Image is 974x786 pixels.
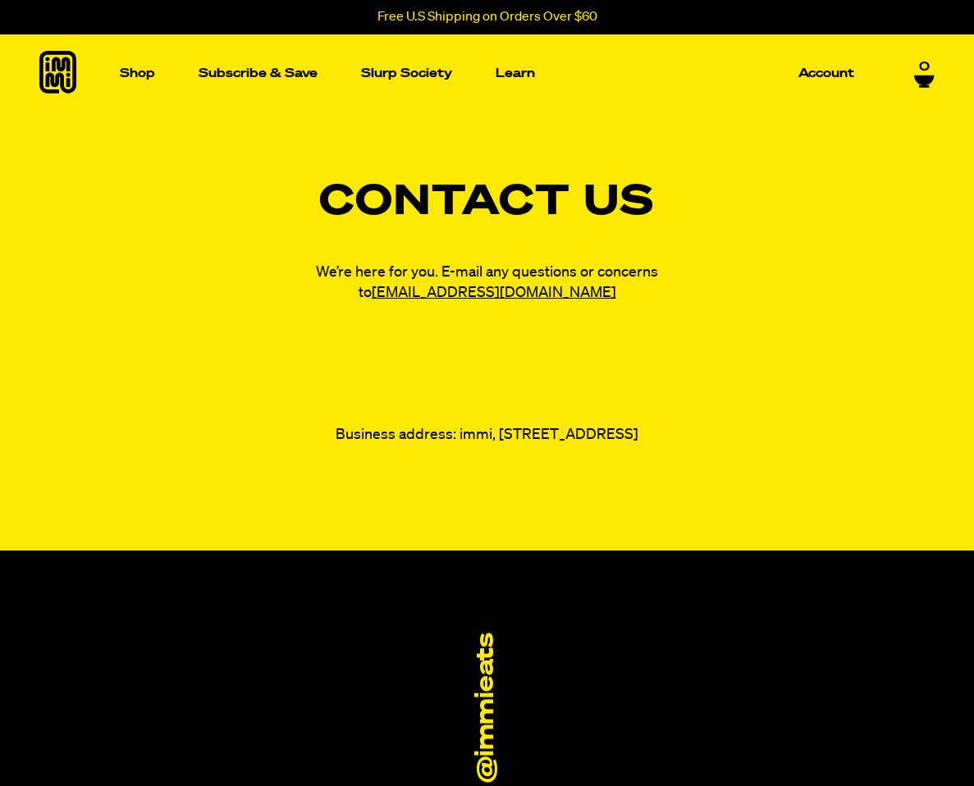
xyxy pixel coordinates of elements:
nav: Main navigation [113,34,861,112]
p: Shop [120,67,155,80]
p: Slurp Society [361,67,452,80]
a: [EMAIL_ADDRESS][DOMAIN_NAME] [372,286,616,300]
p: Business address: immi, [STREET_ADDRESS] [282,425,693,446]
p: Account [798,67,854,80]
a: Subscribe & Save [192,61,324,86]
a: Slurp Society [354,61,459,86]
span: 0 [919,60,930,75]
p: We’re here for you. E-mail any questions or concerns to [282,263,693,304]
p: Learn [496,67,535,80]
a: Account [792,61,861,86]
a: Shop [113,34,162,112]
a: @immieats [473,633,501,782]
p: Subscribe & Save [199,67,318,80]
h1: Contact Us [39,182,935,223]
a: Learn [489,34,542,112]
p: Free U.S Shipping on Orders Over $60 [377,10,597,25]
a: 0 [914,60,935,88]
